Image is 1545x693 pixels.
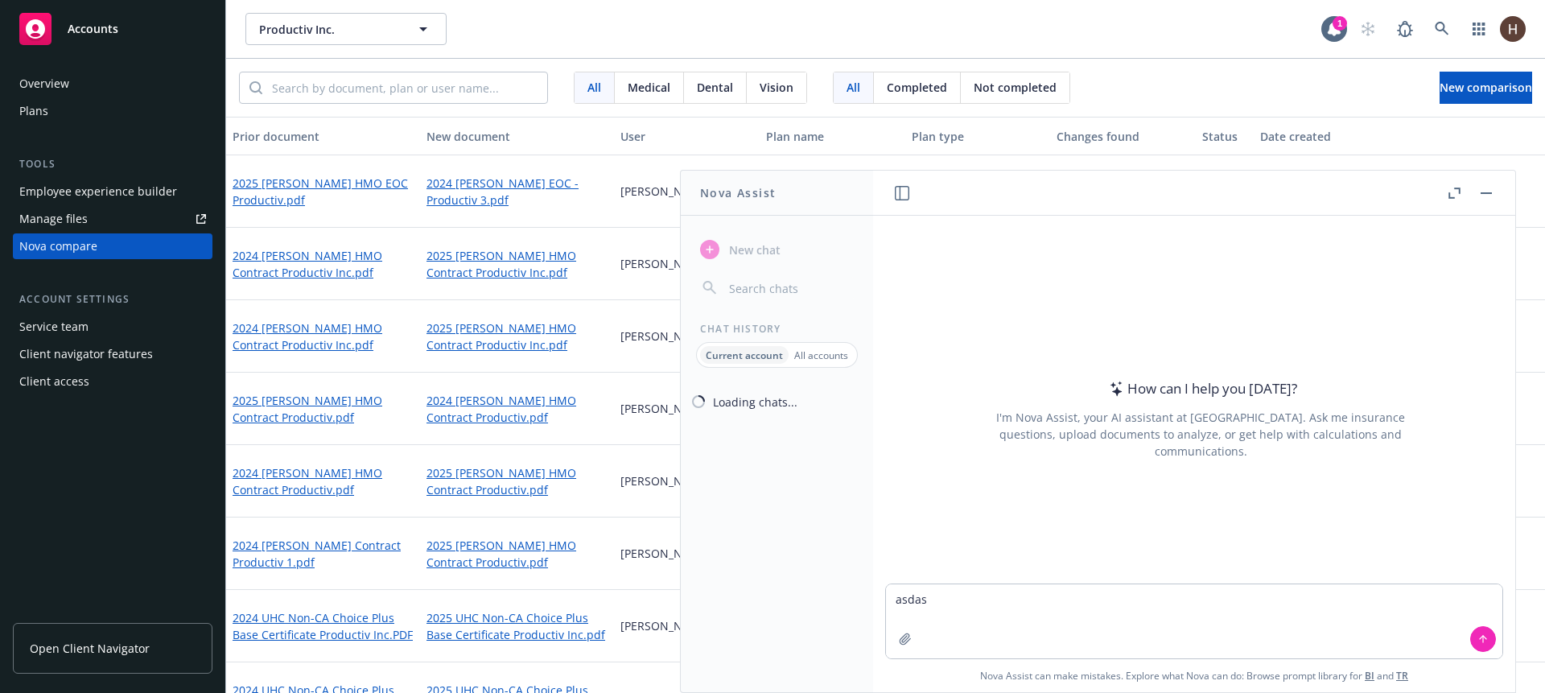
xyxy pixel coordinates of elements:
[1426,13,1458,45] a: Search
[1260,128,1393,145] div: Date created
[1365,669,1374,683] a: BI
[726,277,854,299] input: Search chats
[233,392,414,426] a: 2025 [PERSON_NAME] HMO Contract Productiv.pdf
[620,255,711,272] p: [PERSON_NAME]
[233,320,414,353] a: 2024 [PERSON_NAME] HMO Contract Productiv Inc.pdf
[13,156,212,172] div: Tools
[13,98,212,124] a: Plans
[628,79,670,96] span: Medical
[760,155,905,228] div: Traditional HMO
[1050,117,1196,155] button: Changes found
[19,314,89,340] div: Service team
[614,117,760,155] button: User
[13,314,212,340] a: Service team
[233,537,414,571] a: 2024 [PERSON_NAME] Contract Productiv 1.pdf
[1057,128,1189,145] div: Changes found
[1352,13,1384,45] a: Start snowing
[887,79,947,96] span: Completed
[1196,117,1254,155] button: Status
[694,235,860,264] button: New chat
[1440,80,1532,95] span: New comparison
[245,13,447,45] button: Productiv Inc.
[1254,117,1399,155] button: Date created
[847,79,860,96] span: All
[587,79,601,96] span: All
[794,349,848,362] p: All accounts
[19,179,177,204] div: Employee experience builder
[620,328,711,344] p: [PERSON_NAME]
[19,341,153,367] div: Client navigator features
[760,117,905,155] button: Plan name
[30,640,150,657] span: Open Client Navigator
[980,659,1408,692] span: Nova Assist can make mistakes. Explore what Nova can do: Browse prompt library for and
[19,206,88,232] div: Manage files
[13,179,212,204] a: Employee experience builder
[233,464,414,498] a: 2024 [PERSON_NAME] HMO Contract Productiv.pdf
[426,247,608,281] a: 2025 [PERSON_NAME] HMO Contract Productiv Inc.pdf
[620,472,711,489] p: [PERSON_NAME]
[912,128,1044,145] div: Plan type
[706,349,783,362] p: Current account
[420,117,614,155] button: New document
[1440,72,1532,104] button: New comparison
[426,609,608,643] a: 2025 UHC Non-CA Choice Plus Base Certificate Productiv Inc.pdf
[1202,128,1247,145] div: Status
[1389,13,1421,45] a: Report a Bug
[226,117,420,155] button: Prior document
[13,291,212,307] div: Account settings
[620,400,711,417] p: [PERSON_NAME]
[13,369,212,394] a: Client access
[249,81,262,94] svg: Search
[974,79,1057,96] span: Not completed
[905,155,1051,228] div: Medical
[1500,16,1526,42] img: photo
[426,464,608,498] a: 2025 [PERSON_NAME] HMO Contract Productiv.pdf
[766,128,899,145] div: Plan name
[1333,16,1347,31] div: 1
[1463,13,1495,45] a: Switch app
[13,71,212,97] a: Overview
[426,128,608,145] div: New document
[681,322,873,336] div: Chat History
[886,584,1502,658] textarea: asdas
[760,79,793,96] span: Vision
[262,72,547,103] input: Search by document, plan or user name...
[233,128,414,145] div: Prior document
[426,320,608,353] a: 2025 [PERSON_NAME] HMO Contract Productiv Inc.pdf
[19,98,48,124] div: Plans
[726,241,781,258] span: New chat
[620,128,753,145] div: User
[259,21,398,38] span: Productiv Inc.
[233,609,414,643] a: 2024 UHC Non-CA Choice Plus Base Certificate Productiv Inc.PDF
[1105,378,1297,399] div: How can I help you [DATE]?
[426,392,608,426] a: 2024 [PERSON_NAME] HMO Contract Productiv.pdf
[13,206,212,232] a: Manage files
[68,23,118,35] span: Accounts
[19,369,89,394] div: Client access
[19,233,97,259] div: Nova compare
[974,409,1427,460] div: I'm Nova Assist, your AI assistant at [GEOGRAPHIC_DATA]. Ask me insurance questions, upload docum...
[905,117,1051,155] button: Plan type
[233,247,414,281] a: 2024 [PERSON_NAME] HMO Contract Productiv Inc.pdf
[620,183,711,200] p: [PERSON_NAME]
[620,617,711,634] p: [PERSON_NAME]
[700,184,776,201] h1: Nova Assist
[1396,669,1408,683] a: TR
[13,233,212,259] a: Nova compare
[681,387,873,416] button: Loading chats...
[426,537,608,571] a: 2025 [PERSON_NAME] HMO Contract Productiv.pdf
[697,79,733,96] span: Dental
[13,6,212,52] a: Accounts
[620,545,711,562] p: [PERSON_NAME]
[13,341,212,367] a: Client navigator features
[233,175,414,208] a: 2025 [PERSON_NAME] HMO EOC Productiv.pdf
[19,71,69,97] div: Overview
[426,175,608,208] a: 2024 [PERSON_NAME] EOC - Productiv 3.pdf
